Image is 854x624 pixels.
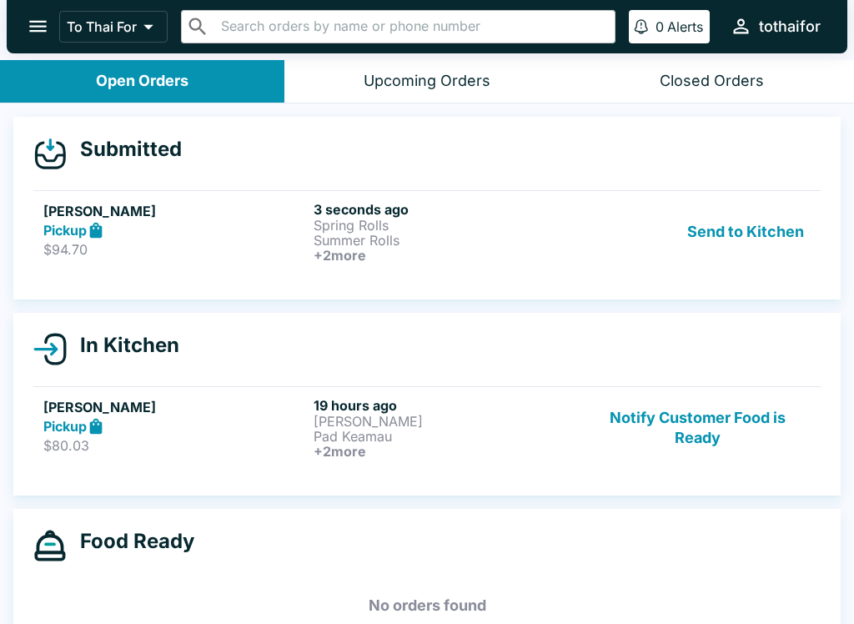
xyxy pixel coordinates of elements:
[59,11,168,43] button: To Thai For
[43,241,307,258] p: $94.70
[43,397,307,417] h5: [PERSON_NAME]
[67,529,194,554] h4: Food Ready
[33,190,821,273] a: [PERSON_NAME]Pickup$94.703 seconds agoSpring RollsSummer Rolls+2moreSend to Kitchen
[67,137,182,162] h4: Submitted
[17,5,59,48] button: open drawer
[67,333,179,358] h4: In Kitchen
[96,72,188,91] div: Open Orders
[43,418,87,435] strong: Pickup
[723,8,827,44] button: tothaifor
[585,397,811,459] button: Notify Customer Food is Ready
[660,72,764,91] div: Closed Orders
[67,18,137,35] p: To Thai For
[314,201,577,218] h6: 3 seconds ago
[656,18,664,35] p: 0
[681,201,811,263] button: Send to Kitchen
[314,233,577,248] p: Summer Rolls
[667,18,703,35] p: Alerts
[314,248,577,263] h6: + 2 more
[314,429,577,444] p: Pad Keamau
[216,15,608,38] input: Search orders by name or phone number
[43,437,307,454] p: $80.03
[314,414,577,429] p: [PERSON_NAME]
[759,17,821,37] div: tothaifor
[314,218,577,233] p: Spring Rolls
[43,222,87,239] strong: Pickup
[43,201,307,221] h5: [PERSON_NAME]
[314,397,577,414] h6: 19 hours ago
[314,444,577,459] h6: + 2 more
[364,72,490,91] div: Upcoming Orders
[33,386,821,469] a: [PERSON_NAME]Pickup$80.0319 hours ago[PERSON_NAME]Pad Keamau+2moreNotify Customer Food is Ready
